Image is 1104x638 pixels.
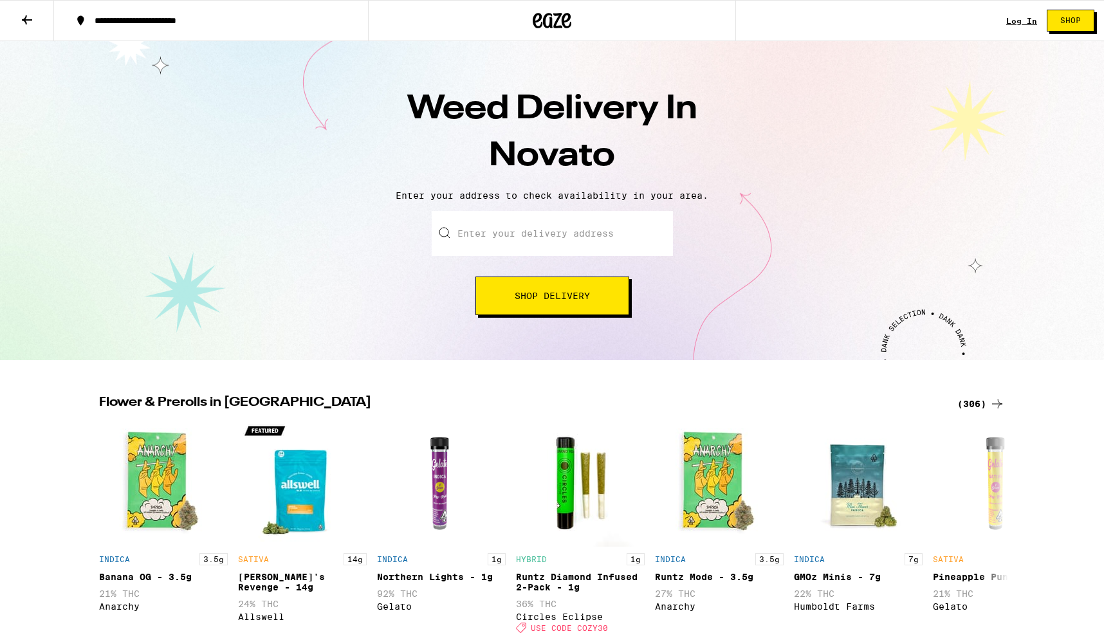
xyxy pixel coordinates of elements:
div: Gelato [933,601,1062,612]
span: USE CODE COZY30 [531,623,608,632]
p: Enter your address to check availability in your area. [13,190,1091,201]
div: Circles Eclipse [516,612,645,622]
p: 21% THC [99,588,228,599]
div: [PERSON_NAME]'s Revenge - 14g [238,572,367,592]
div: Gelato [377,601,506,612]
p: 3.5g [755,553,784,565]
p: 21% THC [933,588,1062,599]
p: 7g [905,553,923,565]
img: Allswell - Jack's Revenge - 14g [238,418,367,547]
p: SATIVA [238,555,269,563]
span: Novato [489,140,615,173]
a: Log In [1006,17,1037,25]
div: Banana OG - 3.5g [99,572,228,582]
p: 27% THC [655,588,784,599]
p: SATIVA [933,555,964,563]
p: 3.5g [199,553,228,565]
button: Shop [1047,10,1094,32]
div: Allswell [238,612,367,622]
p: INDICA [655,555,686,563]
img: Gelato - Pineapple Punch - 1g [933,418,1062,547]
p: INDICA [99,555,130,563]
p: 24% THC [238,599,367,609]
h1: Weed Delivery In [327,86,777,180]
span: Shop [1060,17,1081,24]
h2: Flower & Prerolls in [GEOGRAPHIC_DATA] [99,396,942,412]
div: Anarchy [655,601,784,612]
button: Shop Delivery [475,277,629,315]
p: 22% THC [794,588,923,599]
p: INDICA [377,555,408,563]
div: GMOz Minis - 7g [794,572,923,582]
img: Anarchy - Banana OG - 3.5g [99,418,228,547]
input: Enter your delivery address [432,211,673,256]
div: Runtz Diamond Infused 2-Pack - 1g [516,572,645,592]
div: Humboldt Farms [794,601,923,612]
a: Shop [1037,10,1104,32]
div: Northern Lights - 1g [377,572,506,582]
a: (306) [957,396,1005,412]
img: Gelato - Northern Lights - 1g [377,418,506,547]
img: Humboldt Farms - GMOz Minis - 7g [794,418,923,547]
div: Anarchy [99,601,228,612]
p: 1g [488,553,506,565]
div: Runtz Mode - 3.5g [655,572,784,582]
p: HYBRID [516,555,547,563]
p: 92% THC [377,588,506,599]
p: 14g [344,553,367,565]
p: 1g [627,553,645,565]
img: Circles Eclipse - Runtz Diamond Infused 2-Pack - 1g [516,418,645,547]
p: 36% THC [516,599,645,609]
span: Shop Delivery [515,291,590,300]
div: Pineapple Punch - 1g [933,572,1062,582]
p: INDICA [794,555,825,563]
img: Anarchy - Runtz Mode - 3.5g [655,418,784,547]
